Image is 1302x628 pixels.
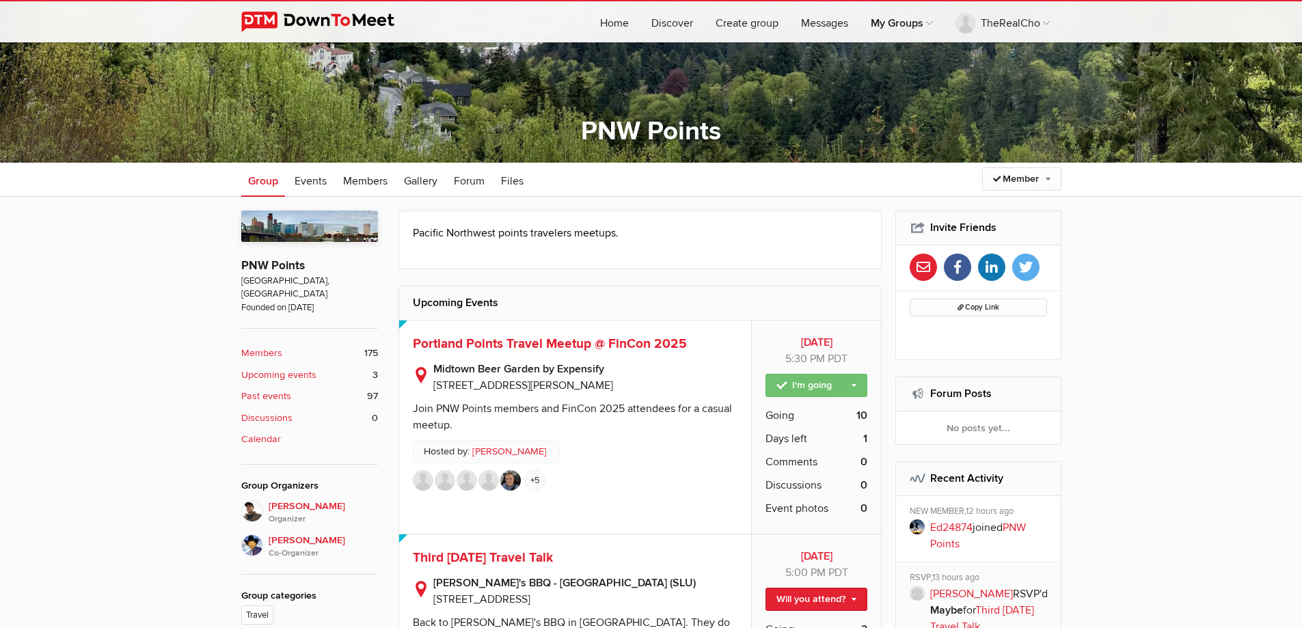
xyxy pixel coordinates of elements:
a: Messages [790,1,859,42]
p: joined [930,519,1051,552]
div: NEW MEMBER, [910,506,1051,519]
h2: Upcoming Events [413,286,868,319]
a: Home [589,1,640,42]
b: [PERSON_NAME]'s BBQ - [GEOGRAPHIC_DATA] (SLU) [433,575,738,591]
a: Files [494,163,530,197]
b: 1 [863,431,867,447]
img: PNW Points [241,210,378,242]
img: Carl240 [413,470,433,491]
span: Copy Link [958,303,999,312]
span: [PERSON_NAME] [269,499,378,526]
img: Dave Nuttall [241,534,263,556]
span: Files [501,174,524,188]
b: [DATE] [765,548,867,564]
div: No posts yet... [896,411,1061,444]
a: Upcoming events 3 [241,368,378,383]
a: Calendar [241,432,378,447]
a: Portland Points Travel Meetup @ FinCon 2025 [413,336,687,352]
span: Gallery [404,174,437,188]
img: Stefan Krasowski [241,500,263,522]
b: Calendar [241,432,281,447]
div: Group Organizers [241,478,378,493]
span: Days left [765,431,807,447]
span: 12 hours ago [966,506,1014,517]
a: Members 175 [241,346,378,361]
span: [STREET_ADDRESS][PERSON_NAME] [433,379,613,392]
a: Past events 97 [241,389,378,404]
span: Founded on [DATE] [241,301,378,314]
a: Ed24874 [930,521,973,534]
h2: Recent Activity [910,462,1047,495]
a: [PERSON_NAME] [472,444,547,459]
i: Organizer [269,513,378,525]
b: Past events [241,389,291,404]
a: [PERSON_NAME] [930,587,1013,601]
a: Member [982,167,1061,191]
img: TheRealCho [435,470,455,491]
a: Third [DATE] Travel Talk [413,549,553,566]
a: PNW Points [930,521,1026,551]
p: Hosted by: [413,440,560,463]
b: Upcoming events [241,368,316,383]
a: Discover [640,1,704,42]
span: Members [343,174,388,188]
span: Events [295,174,327,188]
img: DownToMeet [241,12,416,32]
a: +5 [525,470,545,491]
span: Group [248,174,278,188]
span: 5:00 PM [785,566,826,579]
img: Blake P. [478,470,499,491]
b: 0 [860,454,867,470]
span: Event photos [765,500,828,517]
a: Group [241,163,285,197]
span: [PERSON_NAME] [269,533,378,560]
span: Forum [454,174,485,188]
span: Comments [765,454,817,470]
div: Join PNW Points members and FinCon 2025 attendees for a casual meetup. [413,402,732,432]
span: Going [765,407,794,424]
h2: Invite Friends [910,211,1047,244]
div: Group categories [241,588,378,603]
span: 0 [372,411,378,426]
b: Discussions [241,411,293,426]
a: Forum [447,163,491,197]
p: Pacific Northwest points travelers meetups. [413,225,868,241]
a: I'm going [765,374,867,397]
a: Gallery [397,163,444,197]
span: America/Los_Angeles [828,352,847,366]
span: 13 hours ago [932,572,979,583]
a: [PERSON_NAME]Organizer [241,500,378,526]
a: TheRealCho [945,1,1061,42]
b: 0 [860,477,867,493]
b: Midtown Beer Garden by Expensify [433,361,738,377]
b: 10 [856,407,867,424]
a: Will you attend? [765,588,867,611]
span: [STREET_ADDRESS] [433,592,530,606]
a: Forum Posts [930,387,992,400]
a: Discussions 0 [241,411,378,426]
img: Russ Revutski [500,470,521,491]
div: RSVP, [910,572,1051,586]
span: [GEOGRAPHIC_DATA], [GEOGRAPHIC_DATA] [241,275,378,301]
a: Members [336,163,394,197]
b: Maybe [930,603,963,617]
img: Stephan93859 [457,470,477,491]
span: America/Los_Angeles [828,566,848,579]
span: 5:30 PM [785,352,825,366]
a: [PERSON_NAME]Co-Organizer [241,526,378,560]
a: Create group [705,1,789,42]
b: 0 [860,500,867,517]
a: Events [288,163,334,197]
a: My Groups [860,1,944,42]
span: 175 [364,346,378,361]
b: Members [241,346,282,361]
button: Copy Link [910,299,1047,316]
span: Discussions [765,477,822,493]
span: 97 [367,389,378,404]
span: 3 [372,368,378,383]
b: [DATE] [765,334,867,351]
i: Co-Organizer [269,547,378,560]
